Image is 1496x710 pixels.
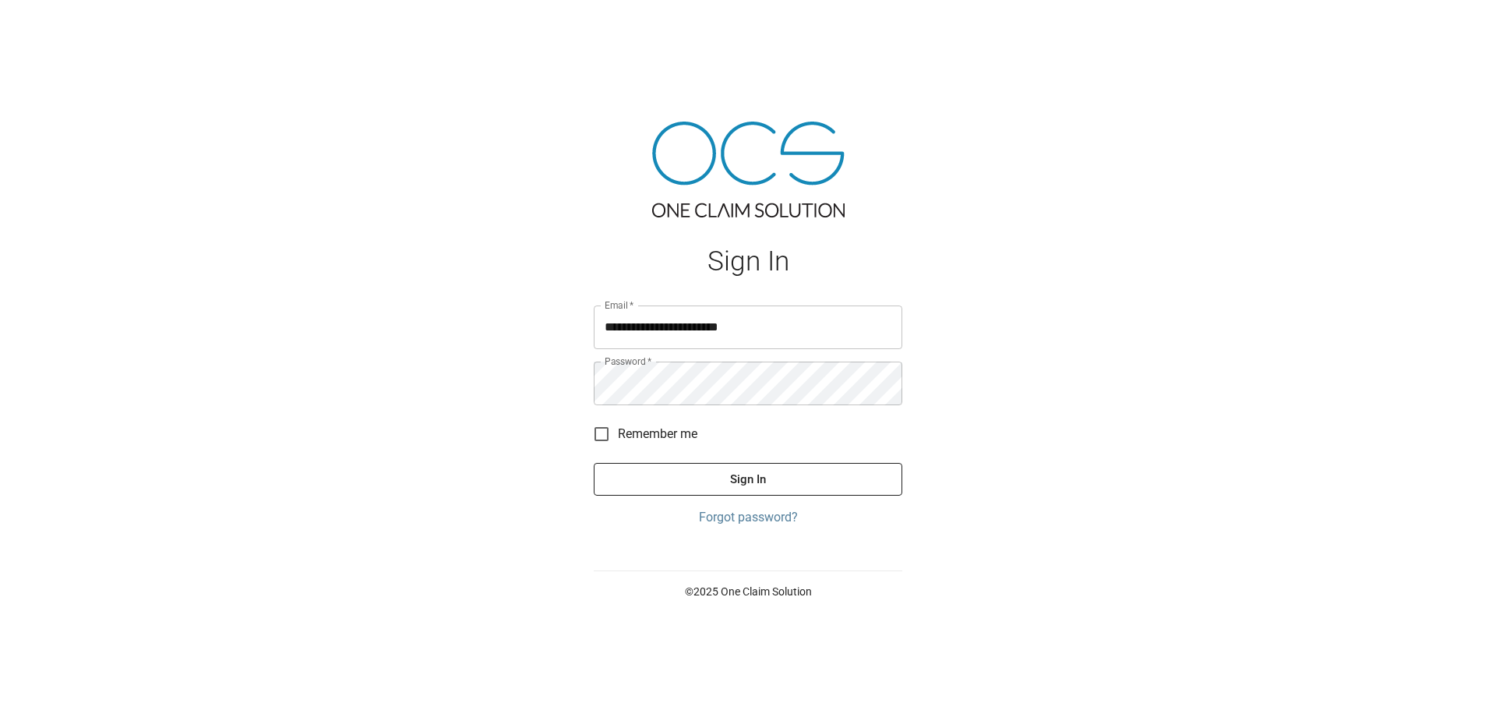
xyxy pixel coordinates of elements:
a: Forgot password? [594,508,902,527]
p: © 2025 One Claim Solution [594,584,902,599]
button: Sign In [594,463,902,496]
img: ocs-logo-tra.png [652,122,845,217]
label: Password [605,355,651,368]
label: Email [605,298,634,312]
h1: Sign In [594,245,902,277]
img: ocs-logo-white-transparent.png [19,9,81,41]
span: Remember me [618,425,697,443]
